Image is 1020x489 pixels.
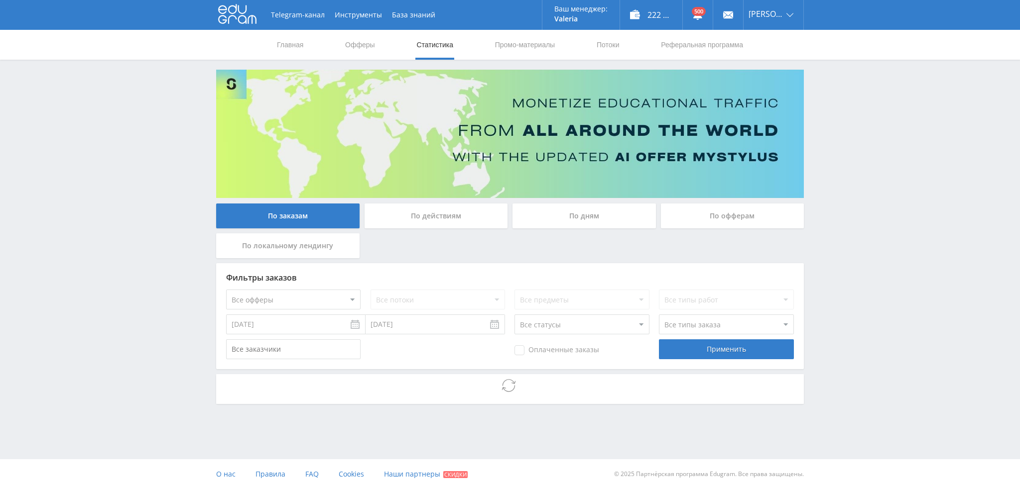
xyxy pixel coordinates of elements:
div: По дням [512,203,656,228]
a: О нас [216,459,236,489]
a: Реферальная программа [660,30,744,60]
div: Применить [659,339,793,359]
a: Офферы [344,30,376,60]
div: По действиям [365,203,508,228]
div: По офферам [661,203,804,228]
div: © 2025 Партнёрская программа Edugram. Все права защищены. [515,459,804,489]
span: Наши партнеры [384,469,440,479]
span: FAQ [305,469,319,479]
a: Промо-материалы [494,30,556,60]
a: Потоки [596,30,621,60]
span: Скидки [443,471,468,478]
span: О нас [216,469,236,479]
a: Cookies [339,459,364,489]
p: Ваш менеджер: [554,5,608,13]
input: Все заказчики [226,339,361,359]
span: Cookies [339,469,364,479]
span: [PERSON_NAME] [749,10,783,18]
a: Главная [276,30,304,60]
div: По заказам [216,203,360,228]
a: FAQ [305,459,319,489]
div: Фильтры заказов [226,273,794,282]
img: Banner [216,70,804,198]
span: Правила [255,469,285,479]
a: Правила [255,459,285,489]
p: Valeria [554,15,608,23]
a: Наши партнеры Скидки [384,459,468,489]
span: Оплаченные заказы [514,345,599,355]
div: По локальному лендингу [216,233,360,258]
a: Статистика [415,30,454,60]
